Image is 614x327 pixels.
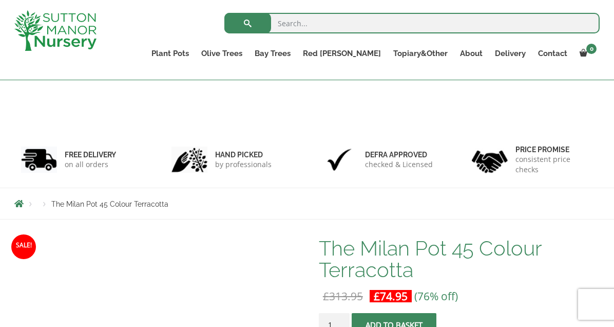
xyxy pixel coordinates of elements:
[454,46,489,61] a: About
[472,144,508,175] img: 4.jpg
[145,46,195,61] a: Plant Pots
[297,46,387,61] a: Red [PERSON_NAME]
[14,199,600,208] nav: Breadcrumbs
[224,13,600,33] input: Search...
[321,147,357,173] img: 3.jpg
[215,159,272,170] p: by professionals
[489,46,532,61] a: Delivery
[65,150,116,159] h6: FREE DELIVERY
[515,154,593,175] p: consistent price checks
[171,147,207,173] img: 2.jpg
[374,289,380,303] span: £
[11,234,36,259] span: Sale!
[215,150,272,159] h6: hand picked
[365,159,433,170] p: checked & Licensed
[14,10,97,51] img: logo
[51,200,168,208] span: The Milan Pot 45 Colour Terracotta
[195,46,248,61] a: Olive Trees
[323,289,329,303] span: £
[515,145,593,154] h6: Price promise
[65,159,116,170] p: on all orders
[319,238,600,281] h1: The Milan Pot 45 Colour Terracotta
[365,150,433,159] h6: Defra approved
[21,147,57,173] img: 1.jpg
[414,289,458,303] span: (76% off)
[387,46,454,61] a: Topiary&Other
[374,289,408,303] bdi: 74.95
[532,46,573,61] a: Contact
[323,289,363,303] bdi: 313.95
[573,46,600,61] a: 0
[248,46,297,61] a: Bay Trees
[586,44,597,54] span: 0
